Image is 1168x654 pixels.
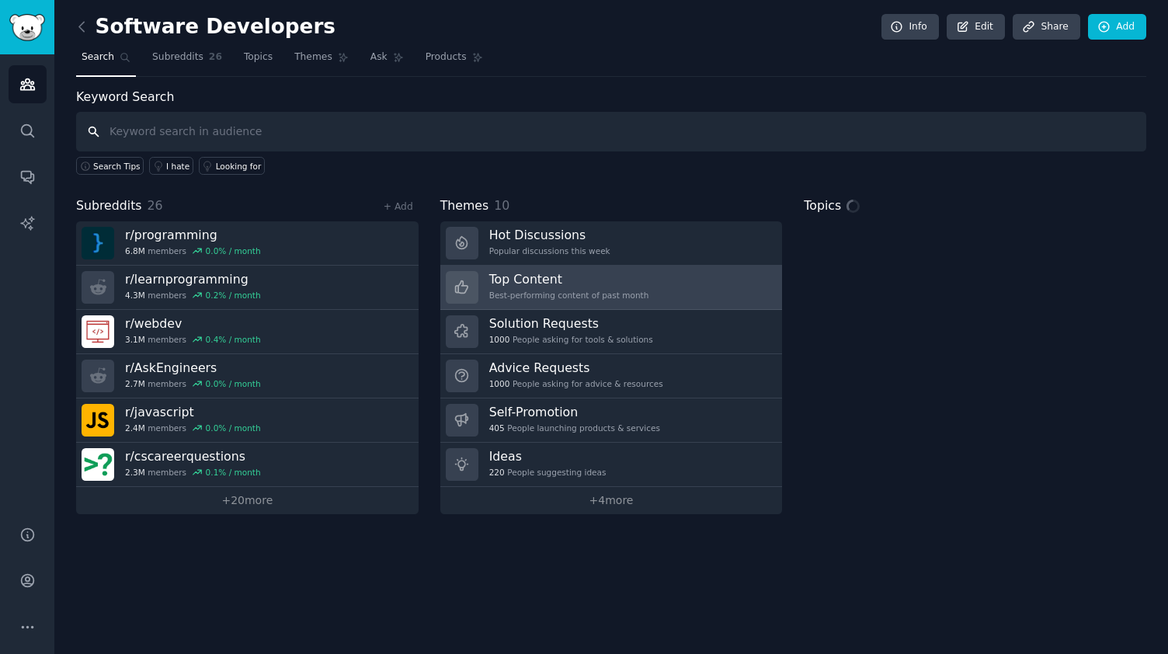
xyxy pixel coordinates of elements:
[440,197,489,216] span: Themes
[125,315,261,332] h3: r/ webdev
[440,266,783,310] a: Top ContentBest-performing content of past month
[365,45,409,77] a: Ask
[209,50,222,64] span: 26
[199,157,265,175] a: Looking for
[76,45,136,77] a: Search
[489,360,663,376] h3: Advice Requests
[206,334,261,345] div: 0.4 % / month
[206,378,261,389] div: 0.0 % / month
[489,467,607,478] div: People suggesting ideas
[82,227,114,259] img: programming
[881,14,939,40] a: Info
[125,467,261,478] div: members
[125,245,145,256] span: 6.8M
[9,14,45,41] img: GummySearch logo
[294,50,332,64] span: Themes
[166,161,189,172] div: I hate
[76,197,142,216] span: Subreddits
[489,423,660,433] div: People launching products & services
[489,334,510,345] span: 1000
[149,157,193,175] a: I hate
[82,448,114,481] img: cscareerquestions
[125,404,261,420] h3: r/ javascript
[489,245,610,256] div: Popular discussions this week
[76,443,419,487] a: r/cscareerquestions2.3Mmembers0.1% / month
[489,290,649,301] div: Best-performing content of past month
[384,201,413,212] a: + Add
[440,310,783,354] a: Solution Requests1000People asking for tools & solutions
[289,45,354,77] a: Themes
[206,245,261,256] div: 0.0 % / month
[440,221,783,266] a: Hot DiscussionsPopular discussions this week
[1088,14,1146,40] a: Add
[370,50,388,64] span: Ask
[148,198,163,213] span: 26
[206,290,261,301] div: 0.2 % / month
[125,423,261,433] div: members
[489,315,653,332] h3: Solution Requests
[426,50,467,64] span: Products
[125,290,145,301] span: 4.3M
[489,423,505,433] span: 405
[76,266,419,310] a: r/learnprogramming4.3Mmembers0.2% / month
[489,467,505,478] span: 220
[489,334,653,345] div: People asking for tools & solutions
[76,221,419,266] a: r/programming6.8Mmembers0.0% / month
[125,227,261,243] h3: r/ programming
[125,334,145,345] span: 3.1M
[76,157,144,175] button: Search Tips
[489,378,510,389] span: 1000
[206,467,261,478] div: 0.1 % / month
[494,198,509,213] span: 10
[125,423,145,433] span: 2.4M
[947,14,1005,40] a: Edit
[440,487,783,514] a: +4more
[489,404,660,420] h3: Self-Promotion
[147,45,228,77] a: Subreddits26
[125,378,145,389] span: 2.7M
[76,354,419,398] a: r/AskEngineers2.7Mmembers0.0% / month
[244,50,273,64] span: Topics
[804,197,841,216] span: Topics
[440,443,783,487] a: Ideas220People suggesting ideas
[125,448,261,464] h3: r/ cscareerquestions
[1013,14,1079,40] a: Share
[76,398,419,443] a: r/javascript2.4Mmembers0.0% / month
[125,467,145,478] span: 2.3M
[489,227,610,243] h3: Hot Discussions
[76,487,419,514] a: +20more
[125,378,261,389] div: members
[125,334,261,345] div: members
[93,161,141,172] span: Search Tips
[76,15,335,40] h2: Software Developers
[440,354,783,398] a: Advice Requests1000People asking for advice & resources
[82,404,114,437] img: javascript
[489,448,607,464] h3: Ideas
[82,50,114,64] span: Search
[125,360,261,376] h3: r/ AskEngineers
[216,161,262,172] div: Looking for
[238,45,278,77] a: Topics
[206,423,261,433] div: 0.0 % / month
[489,271,649,287] h3: Top Content
[152,50,203,64] span: Subreddits
[125,245,261,256] div: members
[76,310,419,354] a: r/webdev3.1Mmembers0.4% / month
[76,112,1146,151] input: Keyword search in audience
[489,378,663,389] div: People asking for advice & resources
[125,271,261,287] h3: r/ learnprogramming
[420,45,488,77] a: Products
[125,290,261,301] div: members
[76,89,174,104] label: Keyword Search
[82,315,114,348] img: webdev
[440,398,783,443] a: Self-Promotion405People launching products & services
